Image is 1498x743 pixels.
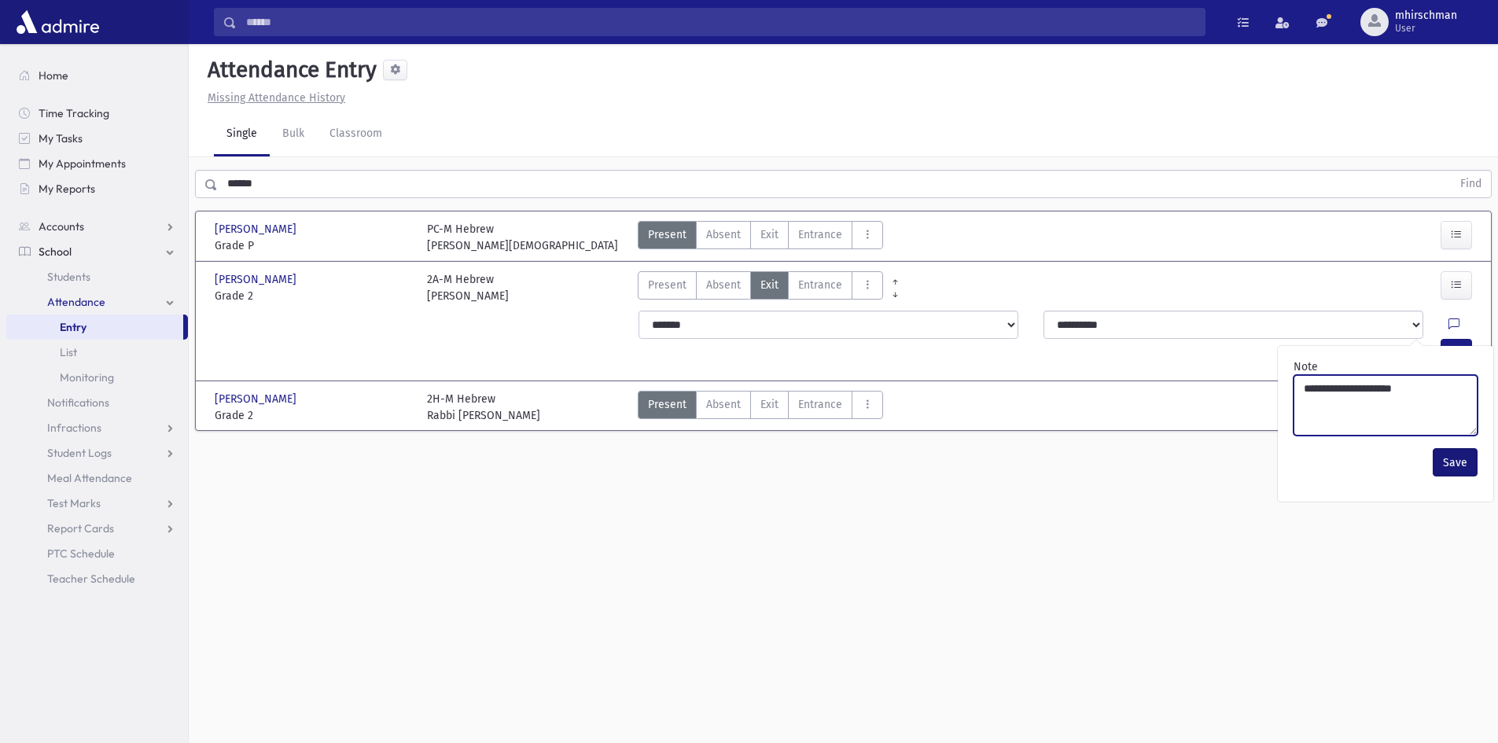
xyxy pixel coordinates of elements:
span: Time Tracking [39,106,109,120]
span: Absent [706,226,741,243]
span: Entrance [798,226,842,243]
span: Monitoring [60,370,114,384]
a: My Reports [6,176,188,201]
span: Meal Attendance [47,471,132,485]
span: Present [648,396,686,413]
a: My Appointments [6,151,188,176]
a: PTC Schedule [6,541,188,566]
a: Single [214,112,270,156]
h5: Attendance Entry [201,57,377,83]
a: Time Tracking [6,101,188,126]
span: Entrance [798,277,842,293]
span: List [60,345,77,359]
span: Entrance [798,396,842,413]
span: Absent [706,277,741,293]
span: Entry [60,320,86,334]
span: Attendance [47,295,105,309]
a: List [6,340,188,365]
span: Report Cards [47,521,114,535]
span: PTC Schedule [47,546,115,561]
a: Teacher Schedule [6,566,188,591]
span: Grade 2 [215,407,411,424]
span: Present [648,226,686,243]
div: AttTypes [638,391,883,424]
span: [PERSON_NAME] [215,271,300,288]
span: Home [39,68,68,83]
span: Grade P [215,237,411,254]
a: Test Marks [6,491,188,516]
div: PC-M Hebrew [PERSON_NAME][DEMOGRAPHIC_DATA] [427,221,618,254]
button: Find [1451,171,1491,197]
div: AttTypes [638,271,883,304]
div: 2A-M Hebrew [PERSON_NAME] [427,271,509,304]
input: Search [237,8,1205,36]
a: Home [6,63,188,88]
button: Save [1433,448,1478,476]
a: Student Logs [6,440,188,465]
a: Monitoring [6,365,188,390]
span: School [39,245,72,259]
span: [PERSON_NAME] [215,221,300,237]
span: Exit [760,277,778,293]
span: Students [47,270,90,284]
span: Notifications [47,395,109,410]
div: 2H-M Hebrew Rabbi [PERSON_NAME] [427,391,540,424]
span: Exit [760,396,778,413]
u: Missing Attendance History [208,91,345,105]
span: Infractions [47,421,101,435]
a: Infractions [6,415,188,440]
span: Present [648,277,686,293]
span: Student Logs [47,446,112,460]
a: Missing Attendance History [201,91,345,105]
label: Note [1294,359,1318,375]
a: Entry [6,314,183,340]
a: Students [6,264,188,289]
a: Notifications [6,390,188,415]
img: AdmirePro [13,6,103,38]
span: Exit [760,226,778,243]
span: My Tasks [39,131,83,145]
a: Attendance [6,289,188,314]
span: Accounts [39,219,84,234]
span: mhirschman [1395,9,1457,22]
span: Teacher Schedule [47,572,135,586]
a: School [6,239,188,264]
a: Report Cards [6,516,188,541]
span: User [1395,22,1457,35]
a: Meal Attendance [6,465,188,491]
a: Accounts [6,214,188,239]
span: Test Marks [47,496,101,510]
span: Grade 2 [215,288,411,304]
span: [PERSON_NAME] [215,391,300,407]
a: Bulk [270,112,317,156]
span: My Appointments [39,156,126,171]
a: My Tasks [6,126,188,151]
span: Absent [706,396,741,413]
span: My Reports [39,182,95,196]
div: AttTypes [638,221,883,254]
a: Classroom [317,112,395,156]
